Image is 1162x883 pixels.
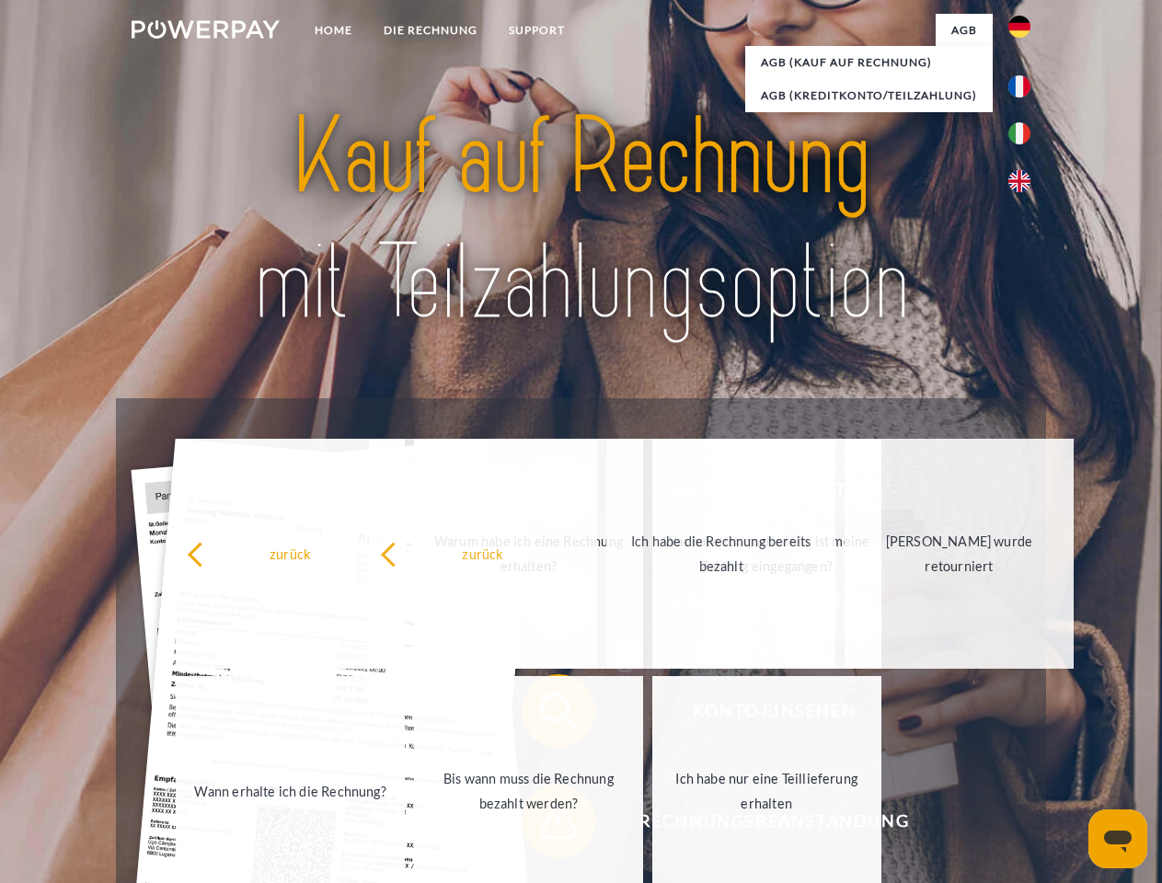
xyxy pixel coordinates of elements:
div: zurück [380,541,587,566]
div: Bis wann muss die Rechnung bezahlt werden? [425,766,632,816]
div: Ich habe die Rechnung bereits bezahlt [617,529,824,579]
img: it [1008,122,1030,144]
a: SUPPORT [493,14,581,47]
a: AGB (Kreditkonto/Teilzahlung) [745,79,993,112]
a: DIE RECHNUNG [368,14,493,47]
iframe: Schaltfläche zum Öffnen des Messaging-Fensters [1088,809,1147,868]
img: fr [1008,75,1030,97]
div: zurück [187,541,394,566]
a: AGB (Kauf auf Rechnung) [745,46,993,79]
div: [PERSON_NAME] wurde retourniert [856,529,1063,579]
img: logo-powerpay-white.svg [132,20,280,39]
a: Home [299,14,368,47]
div: Wann erhalte ich die Rechnung? [187,778,394,803]
div: Ich habe nur eine Teillieferung erhalten [663,766,870,816]
img: en [1008,170,1030,192]
img: de [1008,16,1030,38]
a: agb [936,14,993,47]
img: title-powerpay_de.svg [176,88,986,352]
